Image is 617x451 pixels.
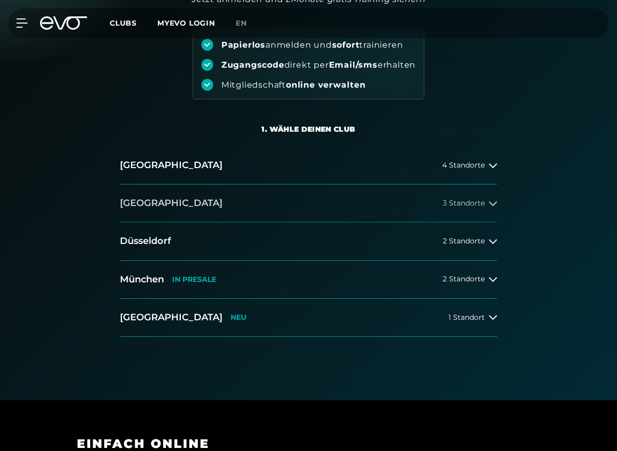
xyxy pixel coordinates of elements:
p: IN PRESALE [172,275,216,284]
div: Mitgliedschaft [221,79,366,91]
span: 1 Standort [448,314,485,321]
span: 4 Standorte [442,161,485,169]
h2: [GEOGRAPHIC_DATA] [120,311,222,324]
strong: Papierlos [221,40,265,50]
a: en [236,17,259,29]
strong: sofort [332,40,360,50]
button: [GEOGRAPHIC_DATA]3 Standorte [120,184,497,222]
span: 2 Standorte [443,275,485,283]
div: direkt per erhalten [221,59,416,71]
span: 2 Standorte [443,237,485,245]
strong: online verwalten [286,80,366,90]
button: [GEOGRAPHIC_DATA]NEU1 Standort [120,299,497,337]
span: 3 Standorte [443,199,485,207]
h2: [GEOGRAPHIC_DATA] [120,197,222,210]
strong: Email/sms [329,60,378,70]
div: 1. Wähle deinen Club [261,124,355,134]
p: NEU [231,313,246,322]
a: MYEVO LOGIN [157,18,215,28]
h2: München [120,273,164,286]
button: MünchenIN PRESALE2 Standorte [120,261,497,299]
strong: Zugangscode [221,60,284,70]
button: Düsseldorf2 Standorte [120,222,497,260]
button: [GEOGRAPHIC_DATA]4 Standorte [120,147,497,184]
a: Clubs [110,18,157,28]
span: en [236,18,247,28]
span: Clubs [110,18,137,28]
h2: [GEOGRAPHIC_DATA] [120,159,222,172]
h2: Düsseldorf [120,235,171,248]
